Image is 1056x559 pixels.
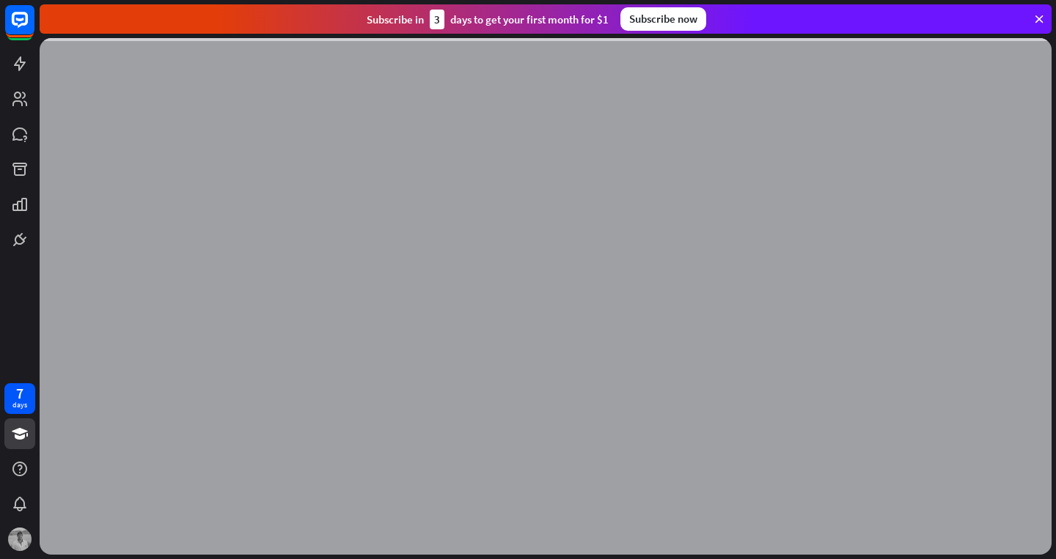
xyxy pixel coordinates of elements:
div: 3 [430,10,444,29]
div: days [12,400,27,410]
div: Subscribe in days to get your first month for $1 [367,10,609,29]
a: 7 days [4,383,35,414]
div: 7 [16,387,23,400]
div: Subscribe now [620,7,706,31]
